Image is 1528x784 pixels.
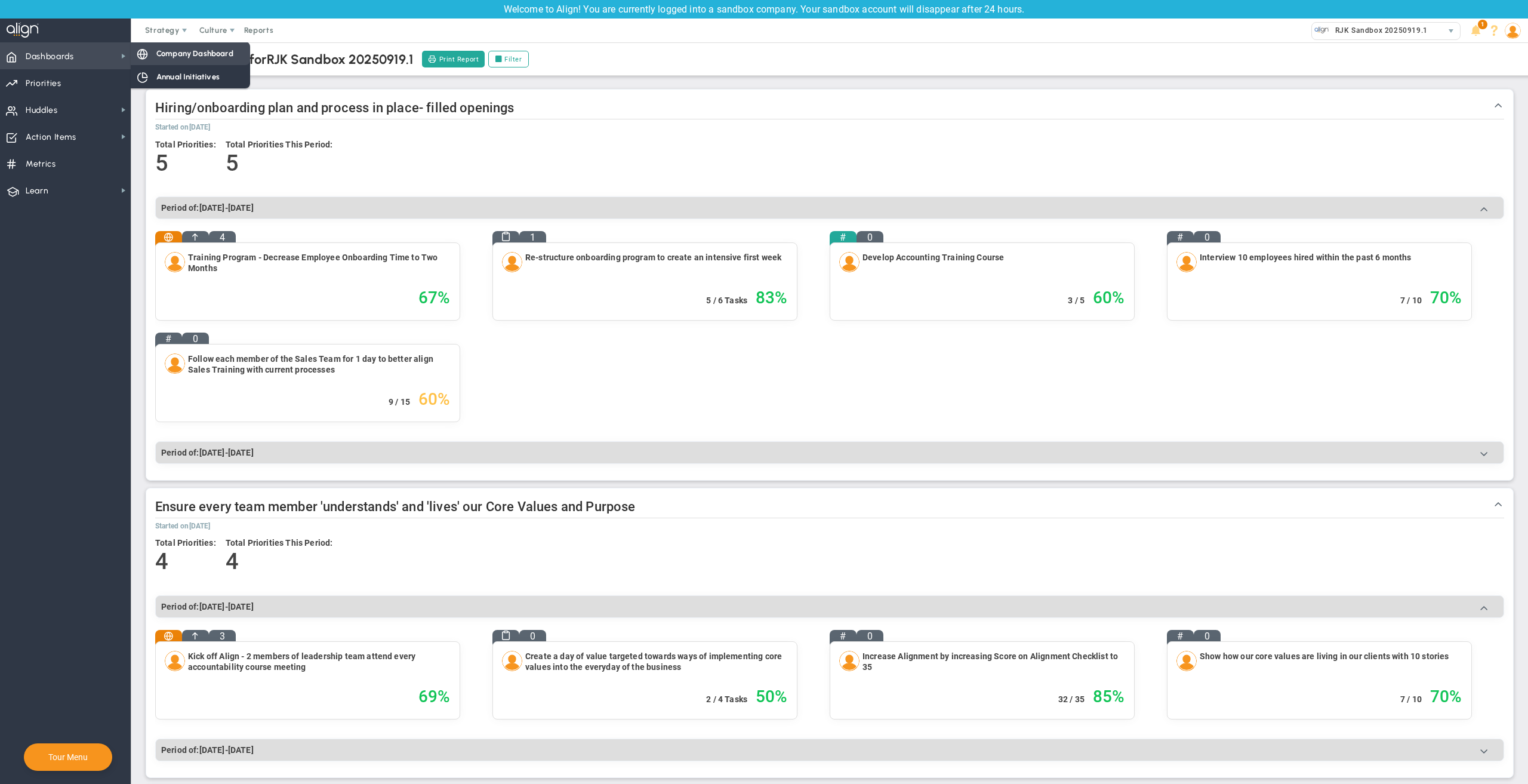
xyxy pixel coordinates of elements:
h4: % [775,684,787,710]
span: Number-Driven Priority [1177,232,1183,243]
span: [DATE] [189,123,211,131]
img: James Miller [502,651,522,671]
li: Announcements [1467,19,1485,42]
span: Learn [26,179,48,204]
span: Number-Driven Priority [840,631,846,642]
button: Print Report [422,51,485,67]
h4: Show how our core values are living in our clients with 10 stories [1200,651,1449,662]
span: Company Dashboard [156,48,233,59]
span: [DATE] [228,448,254,457]
h4: Total Priorities: [155,537,216,548]
h4: Total Priorities: [155,139,216,150]
h4: 9 / 15 [389,392,410,413]
h4: 60 [1093,285,1112,311]
h4: 60 [418,386,438,413]
span: Child Priorities [1204,631,1210,642]
span: [DATE] [199,602,225,611]
h4: Increase Alignment by increasing Score on Alignment Checklist to 35 [862,651,1125,672]
img: Tom Johnson [1176,651,1197,671]
span: [DATE] [228,203,254,213]
h4: Kick off Align - 2 members of leadership team attend every accountability course meeting [188,651,451,672]
span: [DATE] [228,602,254,611]
span: Huddles [26,98,58,123]
span: Child Priorities [530,631,535,642]
h5: Started on [155,521,1504,531]
img: Miguel Cabrera [1176,252,1197,272]
span: Hiring/onboarding plan and process in place- filled openings [155,100,515,115]
span: Reports [238,19,280,42]
label: Filter [488,51,528,67]
h4: 83 [756,285,775,311]
img: Tom Johnson [165,353,185,374]
img: Lisa Jenkins [165,252,185,272]
span: Child Priorities [220,232,225,243]
span: select [1443,23,1460,39]
h4: - [225,447,228,458]
span: RJK Sandbox 20250919.1 [1329,23,1428,38]
span: Company Priority [164,631,173,640]
img: 210032.Person.photo [1505,23,1521,39]
span: Company Priority [164,232,173,241]
h4: 69 [418,684,438,710]
span: Child Priorities [220,631,225,642]
h4: Total Priorities This Period: [226,537,333,548]
span: Rollup Priority [190,631,200,640]
h4: 32 / 35 [1058,689,1085,710]
h4: 67 [418,285,438,311]
span: Number-Driven Priority <br> <br> User Driven Status [840,232,846,243]
h4: 50 [756,684,775,710]
h4: 70 [1430,285,1449,311]
h4: 4 [155,548,216,574]
h4: Training Program - Decrease Employee Onboarding Time to Two Months [188,252,451,273]
span: Child Priorities [1204,232,1210,243]
h4: 4 [226,548,333,574]
span: Action Items [26,125,76,150]
span: [DATE] [189,522,211,530]
span: [DATE] [199,203,225,213]
h4: % [1449,684,1462,710]
h4: Develop Accounting Training Course [862,252,1004,263]
h4: % [438,684,450,710]
h5: Started on [155,122,1504,133]
span: Strategy [145,26,180,35]
h4: 5 [226,150,333,176]
h4: - [225,202,228,213]
img: 33608.Company.photo [1314,23,1329,38]
span: Dashboards [26,44,74,69]
span: Rollup Priority [190,232,200,241]
h4: % [1112,285,1125,311]
h4: - [225,745,228,755]
span: Task-Driven Priority [502,631,510,640]
span: Ensure every team member 'understands' and 'lives' our Core Values and Purpose [155,499,635,514]
span: Metrics [26,152,56,177]
h4: Follow each member of the Sales Team for 1 day to better align Sales Training with current processes [188,353,451,375]
span: Task-Driven Priority [502,232,510,241]
span: 1 [1478,20,1487,29]
h4: % [1449,285,1462,311]
span: [DATE] [199,448,225,457]
h4: 5 [155,150,216,176]
span: RJK Sandbox 20250919.1 [267,51,414,67]
span: Priorities [26,71,61,96]
li: Help & Frequently Asked Questions (FAQ) [1485,19,1504,42]
span: Child Priorities [867,232,873,243]
span: Culture [199,26,227,35]
h4: - [225,601,228,612]
h4: 85 [1093,684,1112,710]
h4: Period of: [161,447,199,458]
h4: 7 / 10 [1400,290,1422,311]
h4: % [438,386,450,413]
h4: Total Priorities This Period: [226,139,333,150]
img: Mark Collins [839,252,860,272]
span: Child Priorities [867,631,873,642]
h4: % [1112,684,1125,710]
img: Miguel Cabrera [165,651,185,671]
span: [DATE] [199,745,225,755]
button: Tour Menu [45,752,91,763]
span: Child Priorities [530,232,535,243]
h4: Interview 10 employees hired within the past 6 months [1200,252,1411,263]
h4: Period of: [161,745,199,755]
h4: % [438,285,450,311]
span: Annual Initiatives for [143,51,413,67]
h4: 7 / 10 [1400,689,1422,710]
